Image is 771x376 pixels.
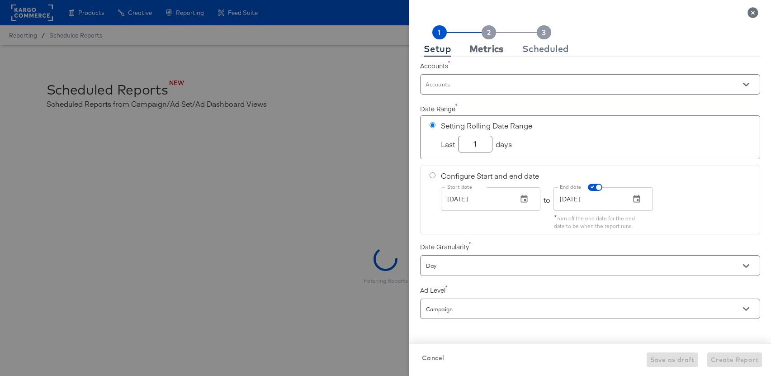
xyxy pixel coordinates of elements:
span: Cancel [422,352,444,364]
button: Cancel [418,352,448,364]
div: Turn off the end date for the end date to be when the report runs. [554,212,647,230]
button: Open [739,302,753,316]
div: Setting Rolling Date RangeLastdays [420,115,760,159]
div: Metrics [469,45,504,52]
span: to [544,195,550,205]
div: Scheduled [522,45,569,52]
span: days [496,139,512,149]
button: Open [739,78,753,91]
label: Date Range [420,104,760,113]
span: Setting Rolling Date Range [441,120,751,131]
button: Open [739,259,753,273]
label: Date Granularity [420,242,760,251]
div: Configure Start and end dateStart datetoEnd date*Turn off the end date for the end date to be whe... [420,166,760,235]
span: Configure Start and end date [441,171,539,181]
label: Accounts [420,61,760,70]
label: Ad Level [420,286,760,295]
div: Setup [424,45,451,52]
span: Last [441,139,455,149]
